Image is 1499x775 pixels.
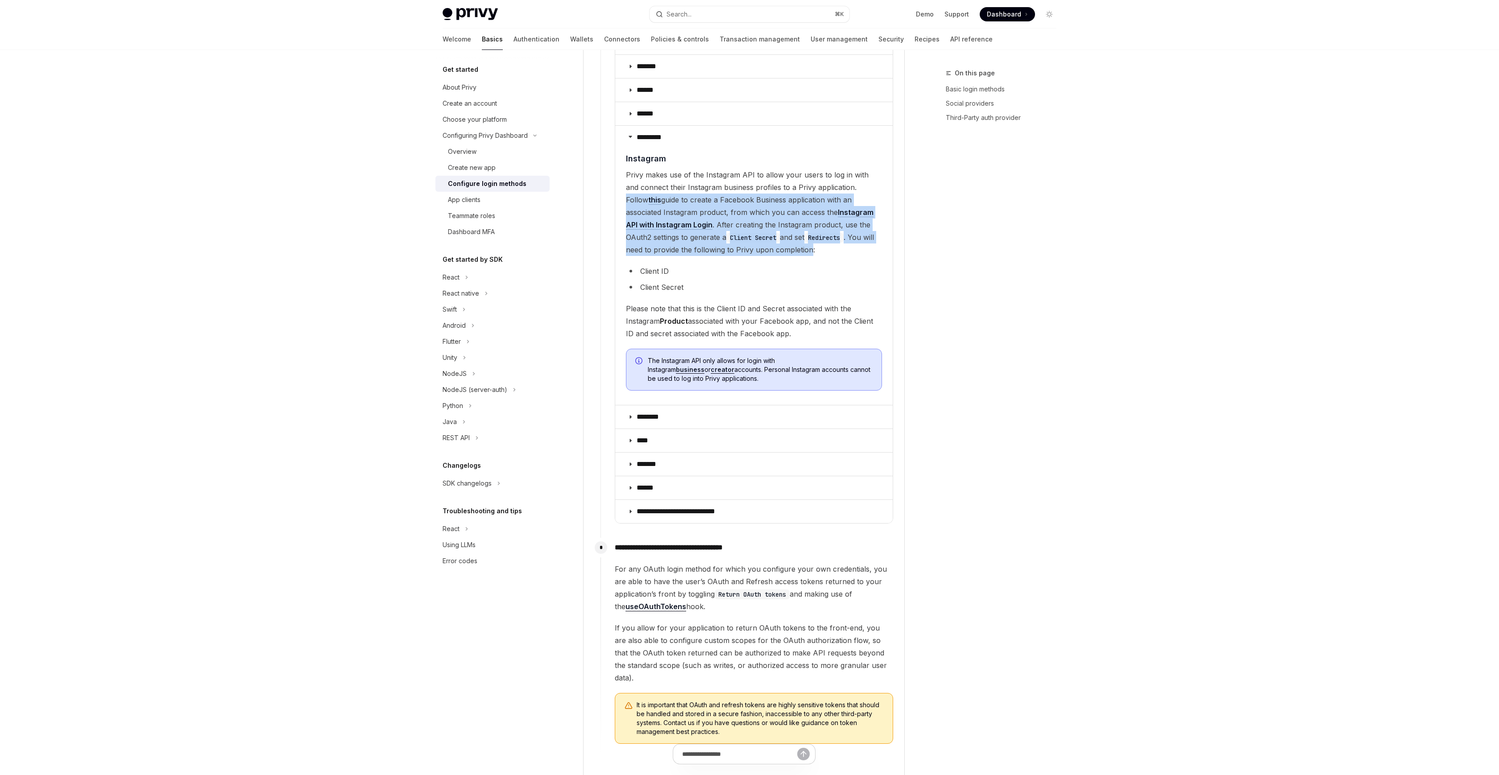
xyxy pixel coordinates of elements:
div: App clients [448,194,480,205]
div: About Privy [443,82,476,93]
div: Flutter [443,336,461,347]
a: Demo [916,10,934,19]
a: Transaction management [720,29,800,50]
a: Dashboard MFA [435,224,550,240]
div: Dashboard MFA [448,227,495,237]
a: Create new app [435,160,550,176]
span: Please note that this is the Client ID and Secret associated with the Instagram associated with y... [626,302,882,340]
a: Using LLMs [435,537,550,553]
div: SDK changelogs [443,478,492,489]
a: business [676,366,704,374]
code: Return OAuth tokens [715,589,790,599]
a: Overview [435,144,550,160]
button: Send message [797,748,810,760]
details: **** ****Navigate to headerInstagramPrivy makes use of the Instagram API to allow your users to l... [615,125,893,405]
a: Error codes [435,553,550,569]
a: Choose your platform [435,111,550,128]
span: The Instagram API only allows for login with Instagram or accounts. Personal Instagram accounts c... [648,356,873,383]
div: Using LLMs [443,540,476,550]
div: React native [443,288,479,299]
h5: Troubleshooting and tips [443,506,522,516]
div: Android [443,320,466,331]
a: creator [711,366,734,374]
a: this [648,195,661,205]
img: light logo [443,8,498,21]
h5: Get started by SDK [443,254,503,265]
a: Authentication [513,29,559,50]
div: Configuring Privy Dashboard [443,130,528,141]
a: Create an account [435,95,550,111]
strong: Product [660,317,688,326]
div: Overview [448,146,476,157]
div: Swift [443,304,457,315]
span: If you allow for your application to return OAuth tokens to the front-end, you are also able to c... [615,622,893,684]
a: App clients [435,192,550,208]
span: For any OAuth login method for which you configure your own credentials, you are able to have the... [615,563,893,613]
h5: Get started [443,64,478,75]
button: Toggle dark mode [1042,7,1056,21]
li: Client ID [626,265,882,277]
a: About Privy [435,79,550,95]
a: Support [944,10,969,19]
div: REST API [443,433,470,443]
span: Dashboard [987,10,1021,19]
div: Python [443,400,463,411]
a: Recipes [915,29,940,50]
button: Search...⌘K [650,6,849,22]
div: Teammate roles [448,210,495,221]
span: ⌘ K [835,11,844,18]
a: Policies & controls [651,29,709,50]
a: Security [878,29,904,50]
a: User management [811,29,868,50]
div: Unity [443,352,457,363]
a: Welcome [443,29,471,50]
code: Client Secret [726,233,780,243]
div: Choose your platform [443,114,507,125]
a: Teammate roles [435,208,550,224]
svg: Warning [624,701,633,710]
span: Instagram [626,153,666,165]
div: Create an account [443,98,497,109]
a: Wallets [570,29,593,50]
span: On this page [955,68,995,78]
a: Configure login methods [435,176,550,192]
code: Redirects [804,233,844,243]
a: Connectors [604,29,640,50]
a: Dashboard [980,7,1035,21]
a: Basics [482,29,503,50]
div: Error codes [443,556,477,566]
div: NodeJS (server-auth) [443,384,507,395]
div: NodeJS [443,368,467,379]
a: Third-Party auth provider [946,111,1064,125]
div: Search... [667,9,692,20]
a: useOAuthTokens [625,602,686,611]
div: Configure login methods [448,178,526,189]
a: Social providers [946,96,1064,111]
div: React [443,272,460,283]
a: Basic login methods [946,82,1064,96]
li: Client Secret [626,281,882,293]
svg: Info [635,357,644,366]
div: Java [443,416,457,427]
span: It is important that OAuth and refresh tokens are highly sensitive tokens that should be handled ... [637,701,884,736]
div: Create new app [448,162,496,173]
div: React [443,524,460,534]
h5: Changelogs [443,460,481,471]
span: Privy makes use of the Instagram API to allow your users to log in with and connect their Instagr... [626,169,882,256]
a: API reference [950,29,993,50]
